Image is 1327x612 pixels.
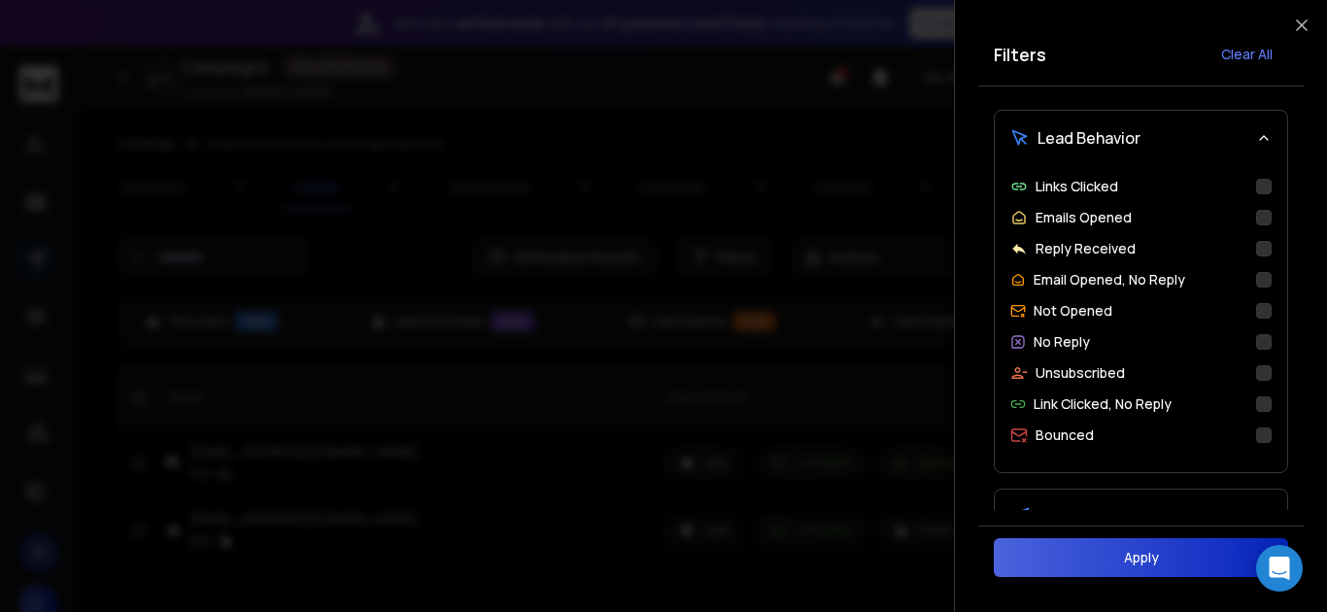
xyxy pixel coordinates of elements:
p: Reply Received [1036,239,1136,258]
p: Links Clicked [1036,177,1118,196]
p: No Reply [1034,332,1090,352]
p: Link Clicked, No Reply [1034,394,1172,414]
p: Email Opened, No Reply [1034,270,1185,289]
p: Unsubscribed [1036,363,1125,383]
h2: Filters [994,41,1046,68]
button: Sending Status [995,490,1287,544]
span: Lead Behavior [1038,126,1140,150]
span: Sending Status [1038,505,1151,528]
p: Not Opened [1034,301,1112,321]
div: Open Intercom Messenger [1256,545,1303,592]
p: Emails Opened [1036,208,1132,227]
button: Lead Behavior [995,111,1287,165]
button: Apply [994,538,1288,577]
p: Bounced [1036,425,1094,445]
div: Lead Behavior [995,165,1287,472]
button: Clear All [1206,35,1288,74]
